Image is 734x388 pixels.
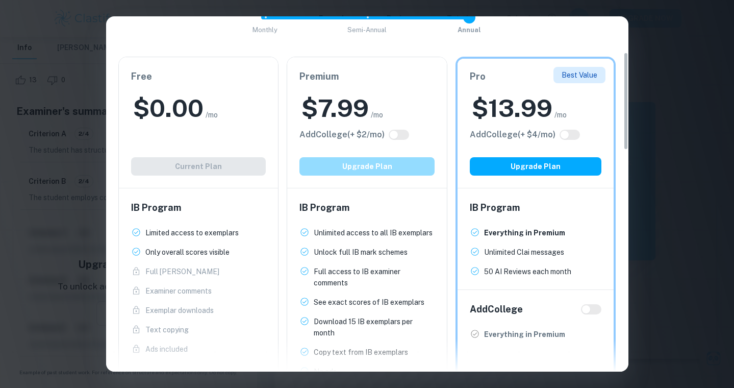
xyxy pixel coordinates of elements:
[299,157,435,176] button: Upgrade Plan
[145,227,239,238] p: Limited access to exemplars
[301,92,369,125] h2: $ 7.99
[470,201,602,215] h6: IB Program
[484,247,564,258] p: Unlimited Clai messages
[206,109,218,120] span: /mo
[145,285,212,297] p: Examiner comments
[314,316,435,338] p: Download 15 IB exemplars per month
[314,227,433,238] p: Unlimited access to all IB exemplars
[314,297,424,308] p: See exact scores of IB exemplars
[131,69,266,84] h6: Free
[299,69,435,84] h6: Premium
[252,26,277,34] span: Monthly
[470,69,602,84] h6: Pro
[347,26,387,34] span: Semi-Annual
[554,109,567,120] span: /mo
[484,266,571,277] p: 50 AI Reviews each month
[145,266,219,277] p: Full [PERSON_NAME]
[562,69,597,81] p: Best Value
[314,266,435,288] p: Full access to IB examiner comments
[299,201,435,215] h6: IB Program
[470,302,523,317] h6: Add College
[314,247,408,258] p: Unlock full IB mark schemes
[145,324,189,335] p: Text copying
[470,129,555,141] h6: Click to see all the additional College features.
[472,92,552,125] h2: $ 13.99
[484,227,565,238] p: Everything in Premium
[131,201,266,215] h6: IB Program
[145,305,214,316] p: Exemplar downloads
[133,92,204,125] h2: $ 0.00
[470,157,602,176] button: Upgrade Plan
[145,247,230,258] p: Only overall scores visible
[458,26,481,34] span: Annual
[371,109,383,120] span: /mo
[299,129,385,141] h6: Click to see all the additional College features.
[484,329,565,340] p: Everything in Premium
